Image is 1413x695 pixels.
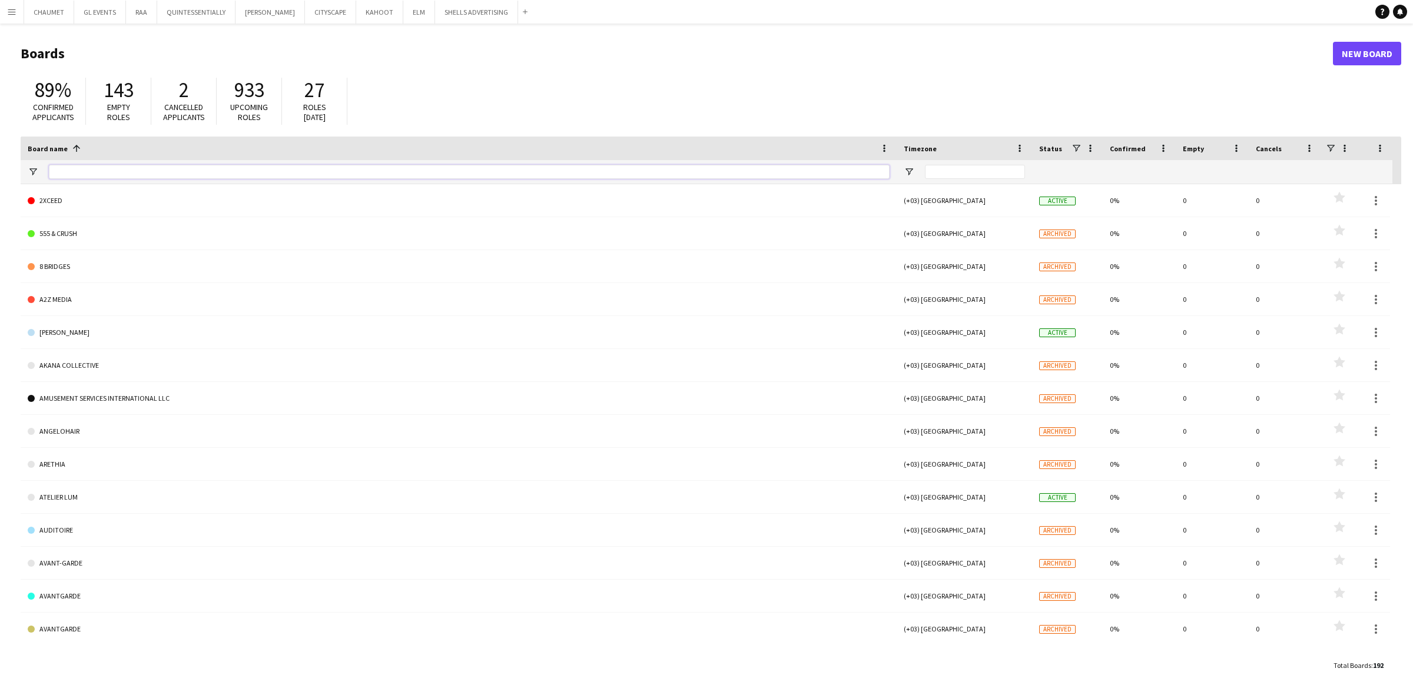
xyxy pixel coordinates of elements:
input: Board name Filter Input [49,165,890,179]
div: 0 [1176,250,1249,282]
a: 555 & CRUSH [28,217,890,250]
span: Confirmed [1110,144,1146,153]
div: 0% [1103,415,1176,447]
span: Archived [1039,559,1076,568]
div: 0 [1176,613,1249,645]
a: AUDITOIRE [28,514,890,547]
div: 0% [1103,349,1176,381]
span: Archived [1039,295,1076,304]
span: Board name [28,144,68,153]
div: 0 [1249,613,1322,645]
div: 0 [1176,217,1249,250]
span: Archived [1039,262,1076,271]
div: (+03) [GEOGRAPHIC_DATA] [897,184,1032,217]
a: A2Z MEDIA [28,283,890,316]
span: Total Boards [1334,661,1371,670]
a: [PERSON_NAME] [28,316,890,349]
div: 0 [1249,514,1322,546]
button: ELM [403,1,435,24]
div: (+03) [GEOGRAPHIC_DATA] [897,547,1032,579]
a: AKANA COLLECTIVE [28,349,890,382]
div: (+03) [GEOGRAPHIC_DATA] [897,217,1032,250]
div: 0% [1103,217,1176,250]
div: 0 [1176,382,1249,414]
div: (+03) [GEOGRAPHIC_DATA] [897,448,1032,480]
a: AVANTGARDE [28,613,890,646]
div: 0 [1249,382,1322,414]
span: Archived [1039,427,1076,436]
div: 0 [1176,448,1249,480]
span: Archived [1039,592,1076,601]
div: 0 [1176,547,1249,579]
a: AVANTGARDE [28,580,890,613]
a: AMUSEMENT SERVICES INTERNATIONAL LLC [28,382,890,415]
span: Active [1039,493,1076,502]
div: 0 [1249,217,1322,250]
a: ARETHIA [28,448,890,481]
div: 0 [1249,415,1322,447]
div: 0 [1249,349,1322,381]
div: 0% [1103,514,1176,546]
a: New Board [1333,42,1401,65]
a: 8 BRIDGES [28,250,890,283]
span: Cancels [1256,144,1282,153]
div: 0% [1103,580,1176,612]
div: 0 [1249,448,1322,480]
a: ANGELOHAIR [28,415,890,448]
div: 0 [1176,514,1249,546]
button: KAHOOT [356,1,403,24]
button: RAA [126,1,157,24]
button: CITYSCAPE [305,1,356,24]
div: (+03) [GEOGRAPHIC_DATA] [897,283,1032,315]
div: 0 [1249,316,1322,348]
div: 0% [1103,547,1176,579]
div: 0% [1103,250,1176,282]
a: AVANT-GARDE [28,547,890,580]
div: 0 [1176,316,1249,348]
div: 0% [1103,448,1176,480]
button: QUINTESSENTIALLY [157,1,235,24]
span: 143 [104,77,134,103]
button: CHAUMET [24,1,74,24]
span: Empty roles [107,102,130,122]
div: 0% [1103,184,1176,217]
div: 0 [1176,184,1249,217]
div: (+03) [GEOGRAPHIC_DATA] [897,415,1032,447]
span: 27 [304,77,324,103]
span: 933 [234,77,264,103]
span: Roles [DATE] [303,102,326,122]
div: 0 [1249,250,1322,282]
span: Archived [1039,625,1076,634]
button: GL EVENTS [74,1,126,24]
span: Archived [1039,394,1076,403]
span: Cancelled applicants [163,102,205,122]
span: Empty [1183,144,1204,153]
div: 0 [1249,481,1322,513]
button: Open Filter Menu [28,167,38,177]
input: Timezone Filter Input [925,165,1025,179]
span: Status [1039,144,1062,153]
button: Open Filter Menu [904,167,914,177]
span: Archived [1039,361,1076,370]
a: ATELIER LUM [28,481,890,514]
div: 0% [1103,382,1176,414]
div: (+03) [GEOGRAPHIC_DATA] [897,316,1032,348]
div: 0 [1249,283,1322,315]
div: 0 [1176,580,1249,612]
button: [PERSON_NAME] [235,1,305,24]
div: (+03) [GEOGRAPHIC_DATA] [897,481,1032,513]
h1: Boards [21,45,1333,62]
div: 0 [1176,349,1249,381]
div: 0 [1249,580,1322,612]
div: (+03) [GEOGRAPHIC_DATA] [897,514,1032,546]
span: Confirmed applicants [32,102,74,122]
div: 0% [1103,481,1176,513]
div: (+03) [GEOGRAPHIC_DATA] [897,580,1032,612]
span: 2 [179,77,189,103]
div: 0% [1103,283,1176,315]
div: 0 [1176,283,1249,315]
div: (+03) [GEOGRAPHIC_DATA] [897,382,1032,414]
span: Timezone [904,144,937,153]
div: 0 [1249,547,1322,579]
div: (+03) [GEOGRAPHIC_DATA] [897,250,1032,282]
